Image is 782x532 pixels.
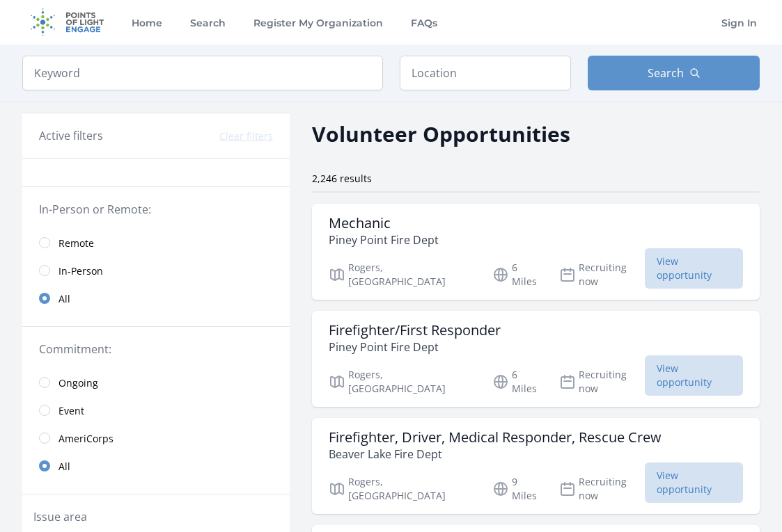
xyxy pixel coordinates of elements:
a: Event [22,396,290,424]
input: Location [400,56,572,90]
p: Recruiting now [559,475,645,503]
button: Search [588,56,760,90]
h3: Mechanic [329,215,439,232]
span: Ongoing [58,376,98,390]
a: Firefighter, Driver, Medical Responder, Rescue Crew Beaver Lake Fire Dept Rogers, [GEOGRAPHIC_DAT... [312,418,760,514]
p: Piney Point Fire Dept [329,232,439,248]
p: Beaver Lake Fire Dept [329,446,662,462]
a: In-Person [22,257,290,284]
p: 6 Miles [492,368,542,396]
span: 2,246 results [312,172,372,185]
input: Keyword [22,56,383,90]
a: Firefighter/First Responder Piney Point Fire Dept Rogers, [GEOGRAPHIC_DATA] 6 Miles Recruiting no... [312,311,760,407]
p: Recruiting now [559,261,645,289]
p: Rogers, [GEOGRAPHIC_DATA] [329,475,476,503]
span: All [58,292,70,306]
legend: Issue area [33,508,87,525]
h2: Volunteer Opportunities [312,118,570,150]
h3: Active filters [39,127,103,144]
p: Rogers, [GEOGRAPHIC_DATA] [329,261,476,289]
p: 6 Miles [492,261,542,289]
h3: Firefighter/First Responder [329,322,501,339]
span: Event [58,404,84,418]
legend: Commitment: [39,341,273,357]
a: Remote [22,229,290,257]
span: View opportunity [645,462,743,503]
span: Search [648,65,684,81]
a: Ongoing [22,369,290,396]
span: AmeriCorps [58,432,114,446]
span: View opportunity [645,248,743,289]
p: 9 Miles [492,475,542,503]
button: Clear filters [219,129,273,143]
span: All [58,460,70,474]
p: Rogers, [GEOGRAPHIC_DATA] [329,368,476,396]
p: Recruiting now [559,368,645,396]
a: All [22,452,290,480]
span: In-Person [58,264,103,278]
a: Mechanic Piney Point Fire Dept Rogers, [GEOGRAPHIC_DATA] 6 Miles Recruiting now View opportunity [312,204,760,300]
h3: Firefighter, Driver, Medical Responder, Rescue Crew [329,429,662,446]
span: Remote [58,236,94,250]
legend: In-Person or Remote: [39,201,273,218]
span: View opportunity [645,355,743,396]
a: AmeriCorps [22,424,290,452]
p: Piney Point Fire Dept [329,339,501,355]
a: All [22,284,290,312]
